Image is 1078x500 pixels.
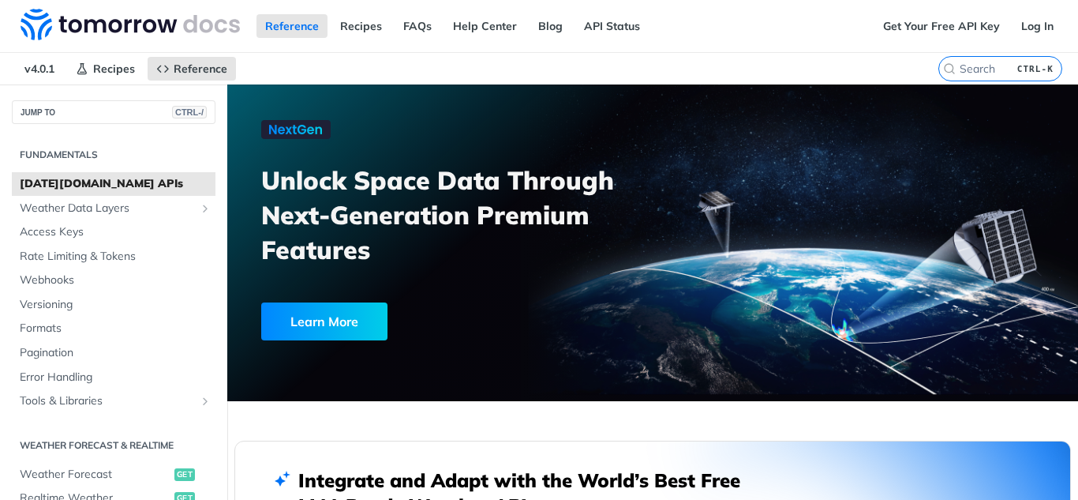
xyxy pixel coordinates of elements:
a: Learn More [261,303,588,340]
img: NextGen [261,120,331,139]
span: Reference [174,62,227,76]
a: Error Handling [12,366,215,389]
a: Versioning [12,293,215,317]
span: get [174,468,195,481]
span: [DATE][DOMAIN_NAME] APIs [20,176,211,192]
a: Help Center [444,14,526,38]
a: Rate Limiting & Tokens [12,245,215,269]
button: Show subpages for Weather Data Layers [199,202,211,215]
a: Formats [12,317,215,340]
h2: Weather Forecast & realtime [12,438,215,453]
a: Get Your Free API Key [874,14,1009,38]
span: Rate Limiting & Tokens [20,249,211,265]
button: Show subpages for Tools & Libraries [199,395,211,408]
a: Weather Forecastget [12,463,215,487]
a: [DATE][DOMAIN_NAME] APIs [12,172,215,196]
span: Recipes [93,62,135,76]
h3: Unlock Space Data Through Next-Generation Premium Features [261,163,670,267]
a: Blog [530,14,571,38]
a: FAQs [395,14,440,38]
img: Tomorrow.io Weather API Docs [21,9,240,40]
span: Tools & Libraries [20,393,195,409]
a: Pagination [12,341,215,365]
span: Webhooks [20,273,211,288]
span: Weather Data Layers [20,201,195,216]
span: Weather Forecast [20,467,170,483]
button: JUMP TOCTRL-/ [12,100,215,124]
a: Webhooks [12,269,215,292]
a: Log In [1012,14,1062,38]
a: Access Keys [12,220,215,244]
span: v4.0.1 [16,57,63,81]
div: Learn More [261,303,387,340]
a: Recipes [331,14,391,38]
svg: Search [943,62,956,75]
a: Tools & LibrariesShow subpages for Tools & Libraries [12,389,215,413]
span: Versioning [20,297,211,313]
a: API Status [575,14,649,38]
a: Recipes [67,57,144,81]
span: Formats [20,321,211,336]
a: Weather Data LayersShow subpages for Weather Data Layers [12,197,215,220]
span: Access Keys [20,224,211,240]
span: Error Handling [20,370,211,385]
span: Pagination [20,345,211,361]
a: Reference [256,14,328,38]
h2: Fundamentals [12,148,215,162]
kbd: CTRL-K [1013,61,1057,77]
a: Reference [148,57,236,81]
span: CTRL-/ [172,106,207,118]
